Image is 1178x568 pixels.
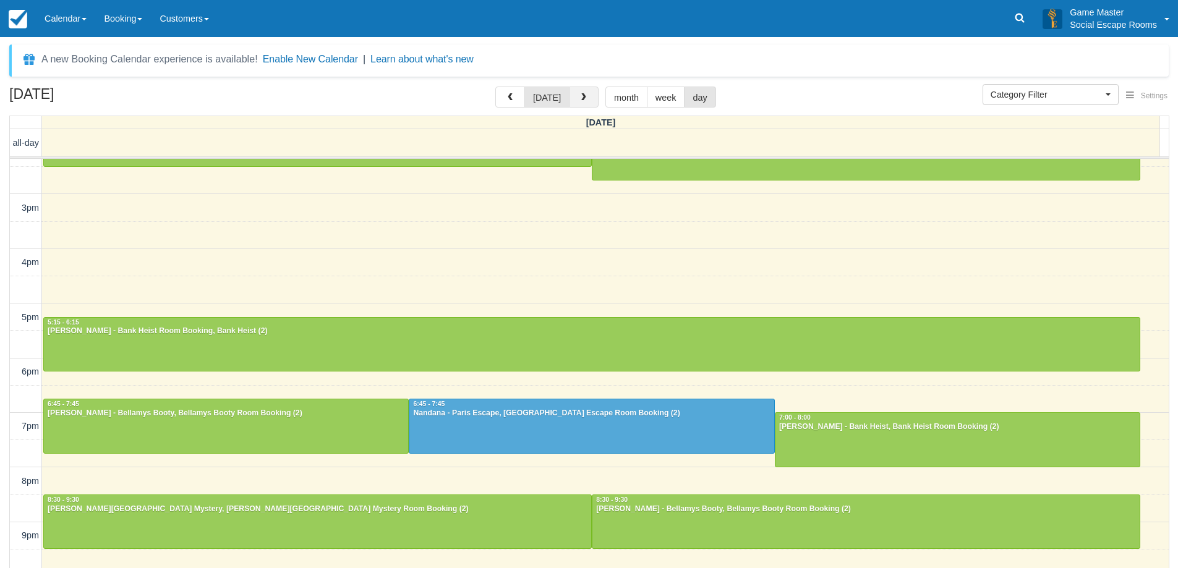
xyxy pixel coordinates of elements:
[47,326,1137,336] div: [PERSON_NAME] - Bank Heist Room Booking, Bank Heist (2)
[43,317,1140,371] a: 5:15 - 6:15[PERSON_NAME] - Bank Heist Room Booking, Bank Heist (2)
[9,10,27,28] img: checkfront-main-nav-mini-logo.png
[22,312,39,322] span: 5pm
[605,87,647,108] button: month
[779,422,1137,432] div: [PERSON_NAME] - Bank Heist, Bank Heist Room Booking (2)
[22,367,39,376] span: 6pm
[779,414,811,421] span: 7:00 - 8:00
[22,421,39,431] span: 7pm
[263,53,358,66] button: Enable New Calendar
[13,138,39,148] span: all-day
[48,401,79,407] span: 6:45 - 7:45
[775,412,1140,467] a: 7:00 - 8:00[PERSON_NAME] - Bank Heist, Bank Heist Room Booking (2)
[1141,91,1167,100] span: Settings
[22,530,39,540] span: 9pm
[22,257,39,267] span: 4pm
[412,409,771,418] div: Nandana - Paris Escape, [GEOGRAPHIC_DATA] Escape Room Booking (2)
[1070,19,1157,31] p: Social Escape Rooms
[647,87,685,108] button: week
[363,54,365,64] span: |
[370,54,474,64] a: Learn about what's new
[1070,6,1157,19] p: Game Master
[48,319,79,326] span: 5:15 - 6:15
[596,496,628,503] span: 8:30 - 9:30
[41,52,258,67] div: A new Booking Calendar experience is available!
[43,494,592,549] a: 8:30 - 9:30[PERSON_NAME][GEOGRAPHIC_DATA] Mystery, [PERSON_NAME][GEOGRAPHIC_DATA] Mystery Room Bo...
[991,88,1103,101] span: Category Filter
[409,399,775,453] a: 6:45 - 7:45Nandana - Paris Escape, [GEOGRAPHIC_DATA] Escape Room Booking (2)
[22,203,39,213] span: 3pm
[43,399,409,453] a: 6:45 - 7:45[PERSON_NAME] - Bellamys Booty, Bellamys Booty Room Booking (2)
[983,84,1119,105] button: Category Filter
[413,401,445,407] span: 6:45 - 7:45
[1119,87,1175,105] button: Settings
[47,409,405,418] div: [PERSON_NAME] - Bellamys Booty, Bellamys Booty Room Booking (2)
[47,504,588,514] div: [PERSON_NAME][GEOGRAPHIC_DATA] Mystery, [PERSON_NAME][GEOGRAPHIC_DATA] Mystery Room Booking (2)
[22,476,39,486] span: 8pm
[592,494,1140,549] a: 8:30 - 9:30[PERSON_NAME] - Bellamys Booty, Bellamys Booty Room Booking (2)
[1043,9,1062,28] img: A3
[48,496,79,503] span: 8:30 - 9:30
[586,117,616,127] span: [DATE]
[524,87,570,108] button: [DATE]
[9,87,166,109] h2: [DATE]
[684,87,715,108] button: day
[595,504,1137,514] div: [PERSON_NAME] - Bellamys Booty, Bellamys Booty Room Booking (2)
